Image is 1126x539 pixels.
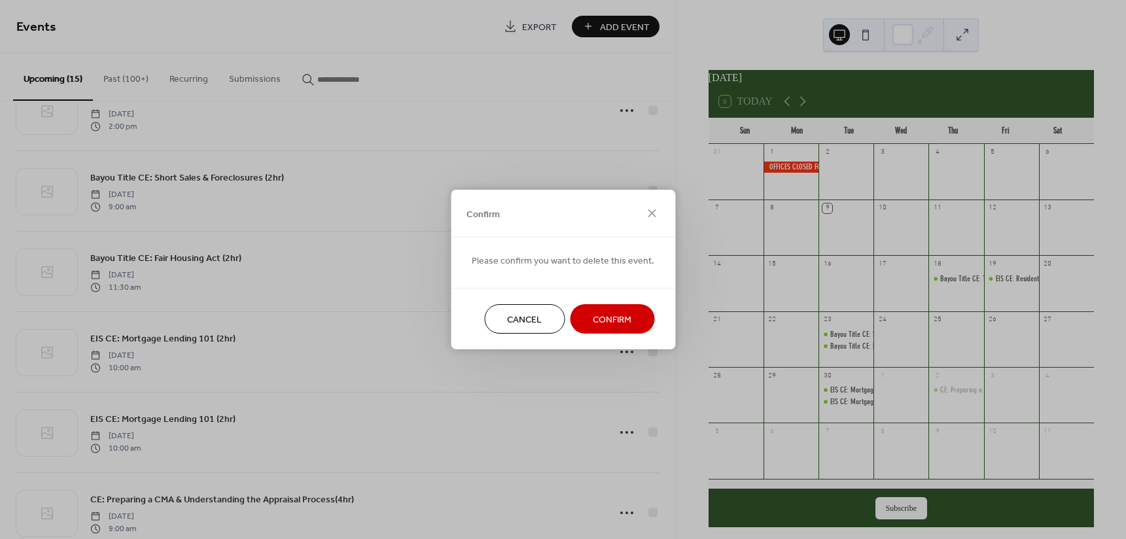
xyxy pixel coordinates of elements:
[593,313,631,327] span: Confirm
[466,207,500,221] span: Confirm
[507,313,542,327] span: Cancel
[484,304,565,334] button: Cancel
[570,304,654,334] button: Confirm
[472,254,654,268] span: Please confirm you want to delete this event.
